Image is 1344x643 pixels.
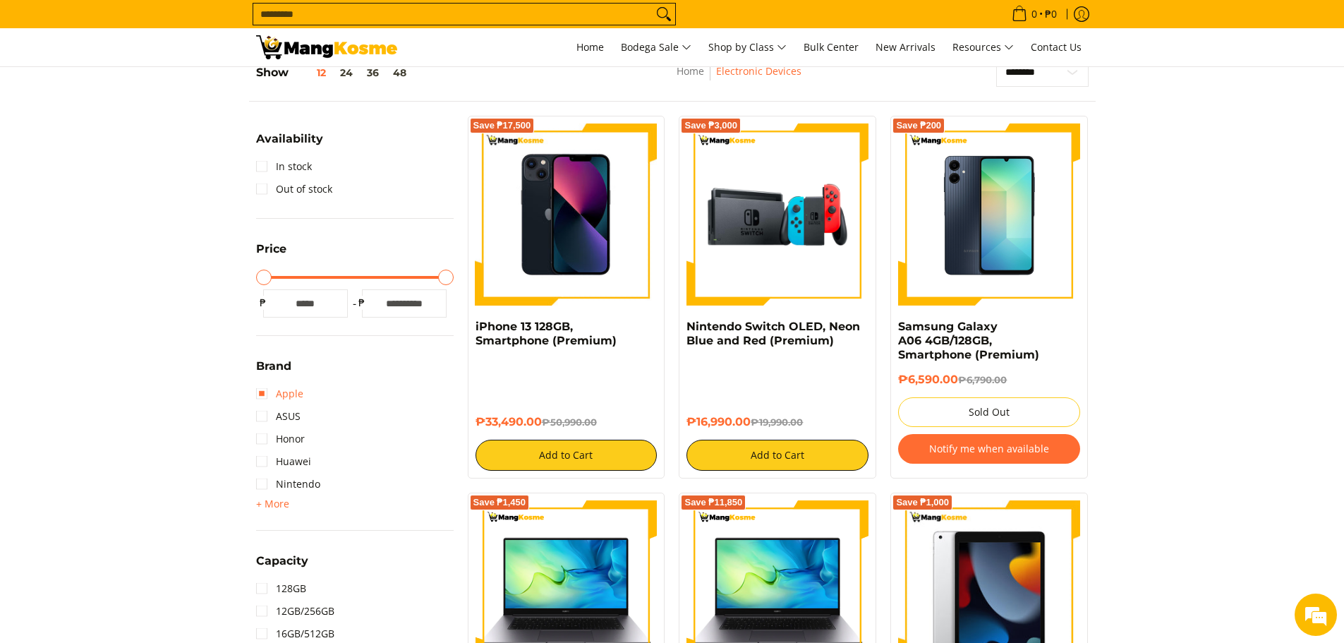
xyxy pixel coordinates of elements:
summary: Open [256,244,286,265]
h6: ₱16,990.00 [686,415,868,429]
span: Price [256,244,286,255]
button: 48 [386,67,413,78]
a: Home [677,64,704,78]
span: Bulk Center [804,40,859,54]
a: Nintendo [256,473,320,495]
a: Shop by Class [701,28,794,66]
span: Save ₱1,450 [473,498,526,507]
button: Add to Cart [476,440,658,471]
a: 12GB/256GB [256,600,334,623]
span: Brand [256,361,291,372]
summary: Open [256,495,289,512]
span: 0 [1029,9,1039,19]
a: Huawei [256,450,311,473]
a: Bodega Sale [614,28,698,66]
nav: Breadcrumbs [581,63,897,95]
img: Electronic Devices - Premium Brands with Warehouse Prices l Mang Kosme [256,35,397,59]
a: Honor [256,428,305,450]
span: Save ₱11,850 [684,498,742,507]
a: In stock [256,155,312,178]
span: Contact Us [1031,40,1082,54]
button: 24 [333,67,360,78]
a: Apple [256,383,303,405]
a: ASUS [256,405,301,428]
span: New Arrivals [876,40,936,54]
button: 36 [360,67,386,78]
span: Save ₱200 [896,121,941,130]
span: Save ₱3,000 [684,121,737,130]
span: Resources [952,39,1014,56]
a: Contact Us [1024,28,1089,66]
button: Add to Cart [686,440,868,471]
img: samsung-a06-smartphone-full-view-mang-kosme [898,124,1080,306]
span: ₱ [256,296,270,310]
a: Nintendo Switch OLED, Neon Blue and Red (Premium) [686,320,860,347]
a: Out of stock [256,178,332,200]
span: Bodega Sale [621,39,691,56]
summary: Open [256,555,308,577]
span: Capacity [256,555,308,567]
button: Notify me when available [898,434,1080,464]
del: ₱6,790.00 [958,374,1007,385]
span: ₱0 [1043,9,1059,19]
span: • [1007,6,1061,22]
span: Shop by Class [708,39,787,56]
img: iPhone 13 128GB, Smartphone (Premium) [476,124,658,306]
a: 128GB [256,577,306,600]
a: Electronic Devices [716,64,801,78]
button: 12 [289,67,333,78]
span: Home [576,40,604,54]
h6: ₱33,490.00 [476,415,658,429]
span: ₱ [355,296,369,310]
img: nintendo-switch-with-joystick-and-dock-full-view-mang-kosme [686,124,868,306]
a: iPhone 13 128GB, Smartphone (Premium) [476,320,617,347]
a: Samsung Galaxy A06 4GB/128GB, Smartphone (Premium) [898,320,1039,361]
summary: Open [256,133,323,155]
span: Availability [256,133,323,145]
del: ₱50,990.00 [542,416,597,428]
span: Save ₱1,000 [896,498,949,507]
span: + More [256,498,289,510]
button: Search [653,4,675,25]
a: Resources [945,28,1021,66]
a: Home [569,28,611,66]
a: New Arrivals [868,28,943,66]
a: Bulk Center [797,28,866,66]
summary: Open [256,361,291,383]
button: Sold Out [898,397,1080,427]
h5: Show [256,66,413,80]
h6: ₱6,590.00 [898,373,1080,387]
span: Save ₱17,500 [473,121,531,130]
nav: Main Menu [411,28,1089,66]
del: ₱19,990.00 [751,416,803,428]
